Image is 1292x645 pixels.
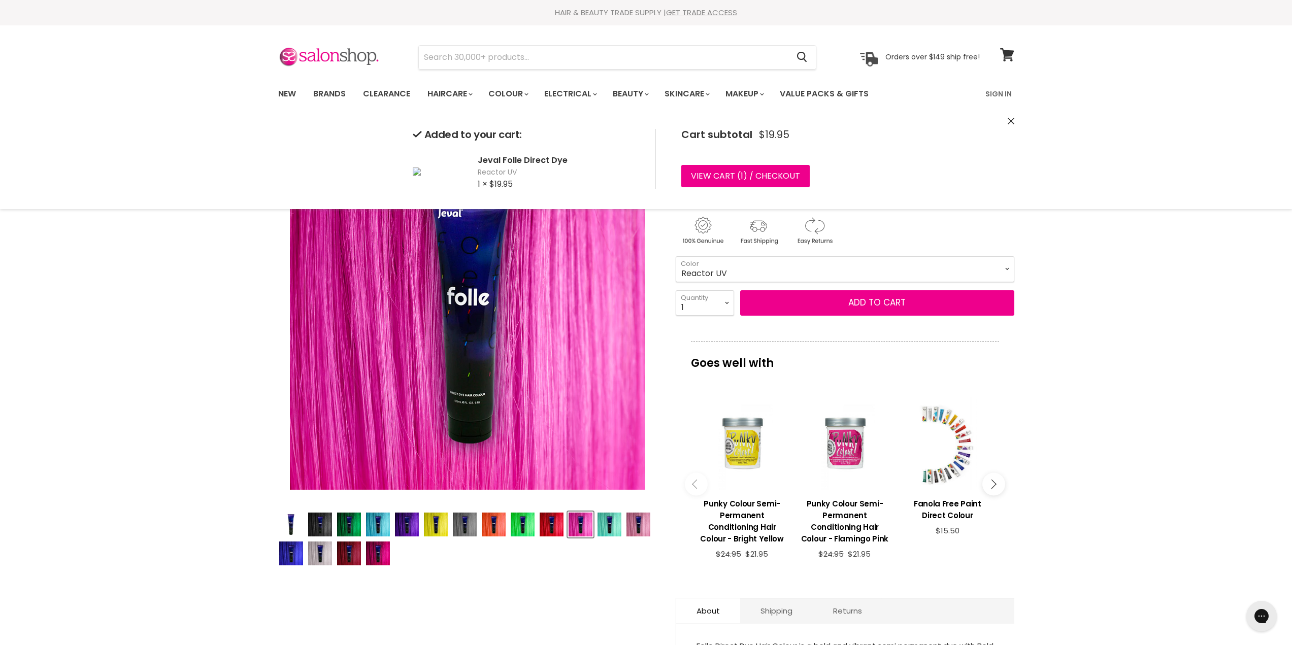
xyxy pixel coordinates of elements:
span: 1 × [478,178,487,190]
h3: Fanola Free Paint Direct Colour [901,498,993,521]
a: About [676,598,740,623]
button: Search [789,46,816,69]
img: Jeval Folle Direct Dye [279,541,303,565]
img: Jeval Folle Direct Dye [482,513,506,536]
button: Jeval Folle Direct Dye [307,540,333,566]
a: Haircare [420,83,479,105]
button: Jeval Folle Direct Dye [278,512,304,537]
h3: Punky Colour Semi-Permanent Conditioning Hair Colour - Bright Yellow [696,498,788,545]
img: Jeval Folle Direct Dye [453,513,477,536]
a: Skincare [657,83,716,105]
button: Jeval Folle Direct Dye [452,512,478,537]
a: Clearance [355,83,418,105]
span: $21.95 [745,549,768,559]
a: View cart (1) / Checkout [681,165,810,187]
a: Value Packs & Gifts [772,83,876,105]
button: Jeval Folle Direct Dye [394,512,420,537]
img: Jeval Folle Direct Dye [366,513,390,536]
span: $24.95 [716,549,741,559]
a: Sign In [979,83,1018,105]
button: Jeval Folle Direct Dye [597,512,622,537]
img: Jeval Folle Direct Dye [308,513,332,536]
a: GET TRADE ACCESS [666,7,737,18]
span: $19.95 [489,178,513,190]
span: $19.95 [759,129,789,141]
a: View product:Punky Colour Semi-Permanent Conditioning Hair Colour - Bright Yellow [696,490,788,550]
span: Reactor UV [478,167,639,178]
a: New [271,83,304,105]
img: Jeval Folle Direct Dye [598,513,621,536]
select: Quantity [676,290,734,316]
h2: Added to your cart: [413,129,639,141]
ul: Main menu [271,79,928,109]
img: shipping.gif [732,215,785,246]
button: Jeval Folle Direct Dye [336,512,362,537]
button: Jeval Folle Direct Dye [365,540,391,566]
a: View product:Punky Colour Semi-Permanent Conditioning Hair Colour - Flamingo Pink [799,490,891,550]
iframe: Gorgias live chat messenger [1241,597,1282,635]
a: Makeup [718,83,770,105]
input: Search [419,46,789,69]
button: Jeval Folle Direct Dye [539,512,565,537]
span: 1 [741,170,743,182]
a: Returns [813,598,882,623]
img: Jeval Folle Direct Dye [279,513,303,536]
img: Jeval Folle Direct Dye [337,513,361,536]
img: Jeval Folle Direct Dye [626,513,650,536]
button: Close [1008,116,1014,127]
img: Jeval Folle Direct Dye [413,167,421,176]
button: Jeval Folle Direct Dye [278,540,304,566]
button: Jeval Folle Direct Dye [423,512,449,537]
button: Jeval Folle Direct Dye [336,540,362,566]
span: Cart subtotal [681,127,752,142]
span: $21.95 [848,549,871,559]
button: Jeval Folle Direct Dye [568,512,593,537]
a: View product:Fanola Free Paint Direct Colour [901,490,993,526]
button: Jeval Folle Direct Dye [625,512,651,537]
img: returns.gif [787,215,841,246]
a: Brands [306,83,353,105]
img: Jeval Folle Direct Dye [366,541,390,565]
img: Jeval Folle Direct Dye [569,513,592,536]
img: Jeval Folle Direct Dye [511,513,535,536]
h3: Punky Colour Semi-Permanent Conditioning Hair Colour - Flamingo Pink [799,498,891,545]
button: Jeval Folle Direct Dye [365,512,391,537]
img: Jeval Folle Direct Dye [540,513,564,536]
div: Product thumbnails [277,508,659,566]
img: genuine.gif [676,215,730,246]
button: Jeval Folle Direct Dye [510,512,536,537]
span: $24.95 [818,549,844,559]
button: Jeval Folle Direct Dye [307,512,333,537]
img: Jeval Folle Direct Dye [308,541,332,565]
a: Colour [481,83,535,105]
form: Product [418,45,816,70]
img: Jeval Folle Direct Dye [337,541,361,565]
div: HAIR & BEAUTY TRADE SUPPLY | [266,8,1027,18]
a: Beauty [605,83,655,105]
p: Orders over $149 ship free! [885,52,980,61]
a: Shipping [740,598,813,623]
h2: Jeval Folle Direct Dye [478,155,639,165]
img: Jeval Folle Direct Dye [395,513,419,536]
button: Jeval Folle Direct Dye [481,512,507,537]
nav: Main [266,79,1027,109]
div: Jeval Folle Direct Dye image. Click or Scroll to Zoom. [278,123,657,502]
p: Goes well with [691,341,999,375]
button: Add to cart [740,290,1014,316]
img: Jeval Folle Direct Dye [424,513,448,536]
a: Electrical [537,83,603,105]
span: $15.50 [936,525,959,536]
